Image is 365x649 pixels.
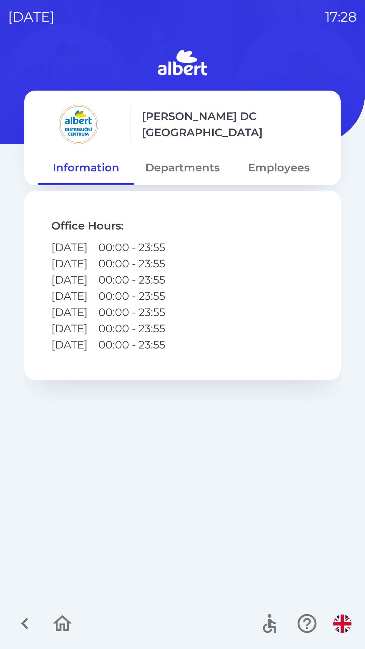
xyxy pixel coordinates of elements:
[98,320,165,337] p: 00:00 - 23:55
[51,320,88,337] p: [DATE]
[134,155,230,180] button: Departments
[333,615,351,633] img: en flag
[98,288,165,304] p: 00:00 - 23:55
[51,272,88,288] p: [DATE]
[98,272,165,288] p: 00:00 - 23:55
[98,256,165,272] p: 00:00 - 23:55
[98,239,165,256] p: 00:00 - 23:55
[51,304,88,320] p: [DATE]
[8,7,54,27] p: [DATE]
[51,218,314,234] p: Office Hours :
[231,155,327,180] button: Employees
[51,239,88,256] p: [DATE]
[51,288,88,304] p: [DATE]
[51,256,88,272] p: [DATE]
[142,108,327,141] p: [PERSON_NAME] DC [GEOGRAPHIC_DATA]
[325,7,357,27] p: 17:28
[24,47,341,80] img: Logo
[38,104,119,145] img: 092fc4fe-19c8-4166-ad20-d7efd4551fba.png
[98,304,165,320] p: 00:00 - 23:55
[98,337,165,353] p: 00:00 - 23:55
[51,337,88,353] p: [DATE]
[38,155,134,180] button: Information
